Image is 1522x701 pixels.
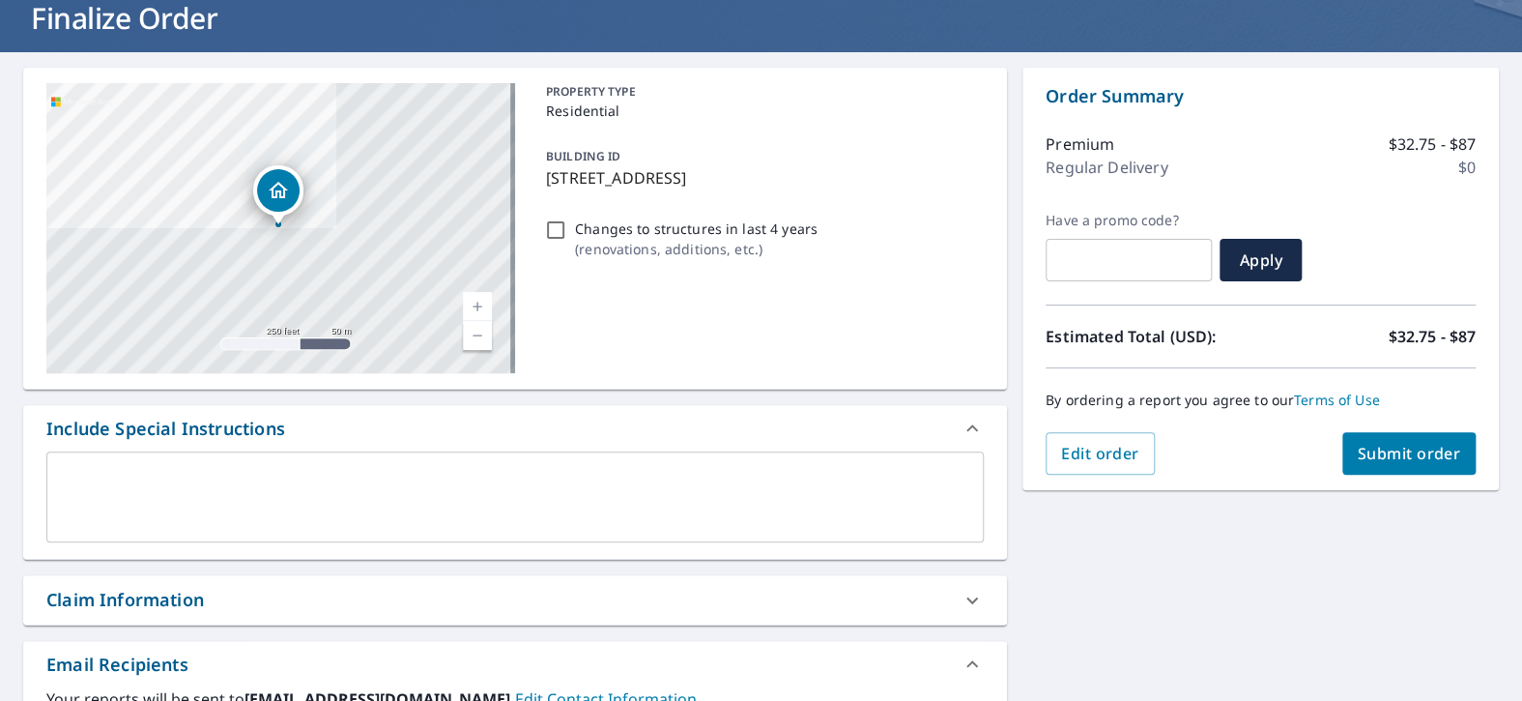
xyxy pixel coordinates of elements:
span: Submit order [1358,443,1461,464]
p: BUILDING ID [546,148,620,164]
a: Current Level 17, Zoom Out [463,321,492,350]
p: Residential [546,101,976,121]
div: Include Special Instructions [46,416,285,442]
span: Edit order [1061,443,1139,464]
p: Estimated Total (USD): [1046,325,1261,348]
p: Regular Delivery [1046,156,1167,179]
p: $32.75 - $87 [1388,132,1476,156]
div: Dropped pin, building 1, Residential property, 8803 E Clubside Cir Wichita, KS 67206 [253,165,303,225]
button: Edit order [1046,432,1155,475]
p: ( renovations, additions, etc. ) [575,239,818,259]
p: [STREET_ADDRESS] [546,166,976,190]
p: Order Summary [1046,83,1476,109]
div: Email Recipients [23,641,1007,687]
p: $32.75 - $87 [1388,325,1476,348]
p: By ordering a report you agree to our [1046,392,1476,409]
label: Have a promo code? [1046,212,1212,229]
div: Include Special Instructions [23,405,1007,452]
button: Apply [1220,239,1302,281]
a: Current Level 17, Zoom In [463,292,492,321]
div: Claim Information [23,575,1007,625]
div: Email Recipients [46,652,188,678]
button: Submit order [1342,432,1477,475]
p: Premium [1046,132,1114,156]
p: Changes to structures in last 4 years [575,219,818,239]
p: PROPERTY TYPE [546,83,976,101]
span: Apply [1235,249,1286,271]
p: $0 [1458,156,1476,179]
a: Terms of Use [1294,391,1380,409]
div: Claim Information [46,587,204,613]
